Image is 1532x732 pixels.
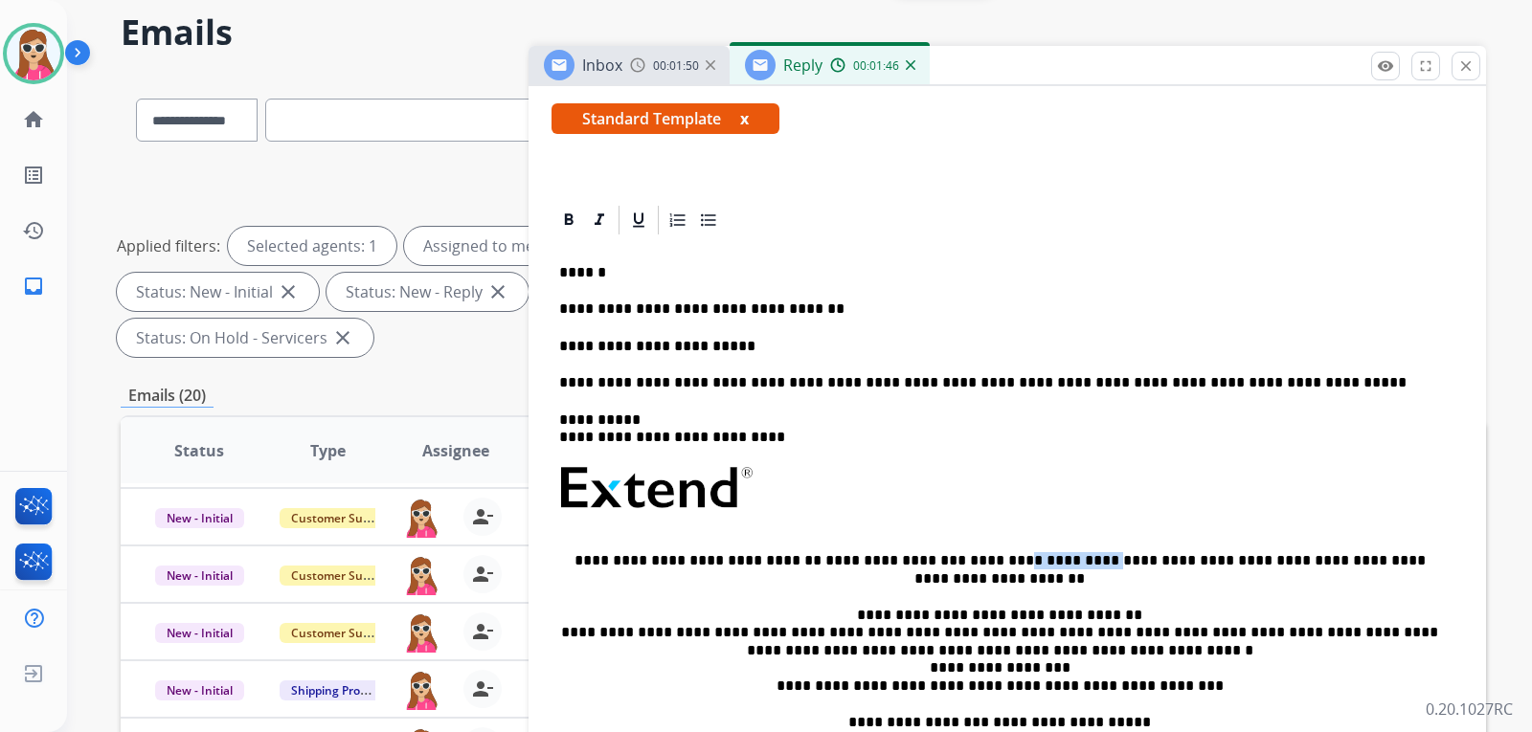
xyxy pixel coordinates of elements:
[280,623,404,643] span: Customer Support
[471,677,494,700] mat-icon: person_remove
[402,555,440,595] img: agent-avatar
[422,439,489,462] span: Assignee
[280,566,404,586] span: Customer Support
[117,319,373,357] div: Status: On Hold - Servicers
[280,680,411,700] span: Shipping Protection
[582,55,622,76] span: Inbox
[22,164,45,187] mat-icon: list_alt
[121,13,1486,52] h2: Emails
[783,55,822,76] span: Reply
[280,508,404,528] span: Customer Support
[664,206,692,234] div: Ordered List
[554,206,583,234] div: Bold
[174,439,224,462] span: Status
[22,219,45,242] mat-icon: history
[331,326,354,349] mat-icon: close
[327,273,529,311] div: Status: New - Reply
[653,58,699,74] span: 00:01:50
[121,384,214,408] p: Emails (20)
[277,280,300,303] mat-icon: close
[117,273,319,311] div: Status: New - Initial
[740,107,749,130] button: x
[1377,57,1394,75] mat-icon: remove_red_eye
[694,206,723,234] div: Bullet List
[7,27,60,80] img: avatar
[155,623,244,643] span: New - Initial
[1426,698,1513,721] p: 0.20.1027RC
[552,103,779,134] span: Standard Template
[471,620,494,643] mat-icon: person_remove
[310,439,346,462] span: Type
[155,680,244,700] span: New - Initial
[471,505,494,528] mat-icon: person_remove
[117,234,220,257] p: Applied filters:
[1457,57,1475,75] mat-icon: close
[402,498,440,538] img: agent-avatar
[155,508,244,528] span: New - Initial
[1417,57,1434,75] mat-icon: fullscreen
[624,206,653,234] div: Underline
[22,275,45,298] mat-icon: inbox
[402,670,440,710] img: agent-avatar
[22,108,45,131] mat-icon: home
[402,612,440,653] img: agent-avatar
[853,58,899,74] span: 00:01:46
[404,227,553,265] div: Assigned to me
[471,563,494,586] mat-icon: person_remove
[228,227,396,265] div: Selected agents: 1
[486,280,509,303] mat-icon: close
[585,206,614,234] div: Italic
[155,566,244,586] span: New - Initial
